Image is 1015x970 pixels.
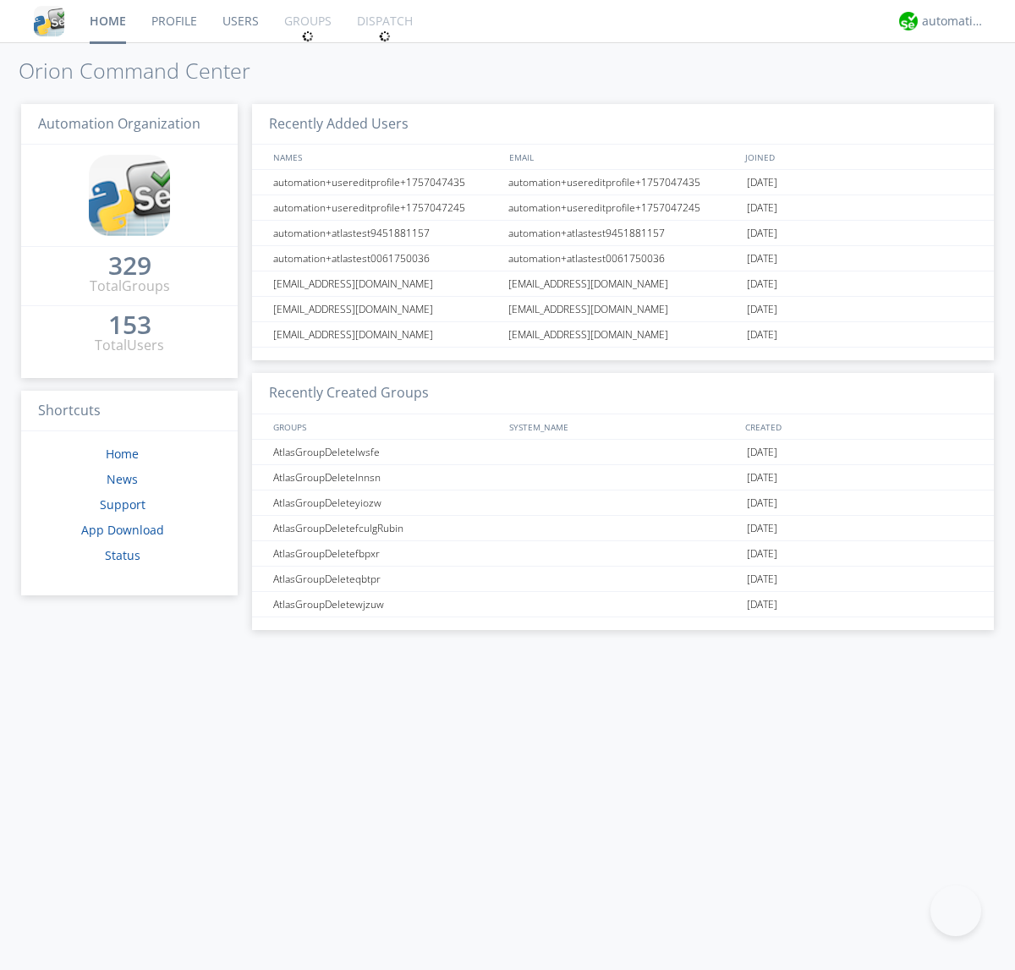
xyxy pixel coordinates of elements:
a: automation+usereditprofile+1757047435automation+usereditprofile+1757047435[DATE] [252,170,994,195]
span: [DATE] [747,221,777,246]
span: [DATE] [747,490,777,516]
div: Total Groups [90,277,170,296]
div: [EMAIL_ADDRESS][DOMAIN_NAME] [269,322,503,347]
div: AtlasGroupDeletewjzuw [269,592,503,617]
span: [DATE] [747,195,777,221]
span: [DATE] [747,322,777,348]
iframe: Toggle Customer Support [930,885,981,936]
img: cddb5a64eb264b2086981ab96f4c1ba7 [89,155,170,236]
a: automation+usereditprofile+1757047245automation+usereditprofile+1757047245[DATE] [252,195,994,221]
span: [DATE] [747,516,777,541]
div: CREATED [741,414,978,439]
img: spin.svg [302,30,314,42]
div: AtlasGroupDeletefbpxr [269,541,503,566]
div: AtlasGroupDeletefculgRubin [269,516,503,540]
div: AtlasGroupDeleteyiozw [269,490,503,515]
div: EMAIL [505,145,741,169]
img: spin.svg [379,30,391,42]
div: AtlasGroupDeleteqbtpr [269,567,503,591]
div: automation+atlastest0061750036 [269,246,503,271]
div: SYSTEM_NAME [505,414,741,439]
a: Status [105,547,140,563]
div: [EMAIL_ADDRESS][DOMAIN_NAME] [504,322,743,347]
h3: Recently Added Users [252,104,994,145]
a: AtlasGroupDeletefbpxr[DATE] [252,541,994,567]
div: automation+atlastest9451881157 [504,221,743,245]
span: Automation Organization [38,114,200,133]
span: [DATE] [747,592,777,617]
div: JOINED [741,145,978,169]
div: [EMAIL_ADDRESS][DOMAIN_NAME] [504,271,743,296]
div: [EMAIL_ADDRESS][DOMAIN_NAME] [269,271,503,296]
div: Total Users [95,336,164,355]
a: News [107,471,138,487]
a: App Download [81,522,164,538]
div: automation+usereditprofile+1757047245 [269,195,503,220]
span: [DATE] [747,541,777,567]
div: 153 [108,316,151,333]
a: [EMAIL_ADDRESS][DOMAIN_NAME][EMAIL_ADDRESS][DOMAIN_NAME][DATE] [252,297,994,322]
span: [DATE] [747,297,777,322]
a: Home [106,446,139,462]
a: AtlasGroupDeleteyiozw[DATE] [252,490,994,516]
span: [DATE] [747,271,777,297]
div: automation+usereditprofile+1757047435 [504,170,743,195]
img: cddb5a64eb264b2086981ab96f4c1ba7 [34,6,64,36]
a: Support [100,496,145,512]
div: AtlasGroupDeletelnnsn [269,465,503,490]
div: 329 [108,257,151,274]
a: 153 [108,316,151,336]
span: [DATE] [747,246,777,271]
div: [EMAIL_ADDRESS][DOMAIN_NAME] [504,297,743,321]
a: [EMAIL_ADDRESS][DOMAIN_NAME][EMAIL_ADDRESS][DOMAIN_NAME][DATE] [252,322,994,348]
h3: Recently Created Groups [252,373,994,414]
span: [DATE] [747,567,777,592]
img: d2d01cd9b4174d08988066c6d424eccd [899,12,918,30]
div: NAMES [269,145,501,169]
a: AtlasGroupDeleteqbtpr[DATE] [252,567,994,592]
a: AtlasGroupDeletelwsfe[DATE] [252,440,994,465]
span: [DATE] [747,440,777,465]
div: AtlasGroupDeletelwsfe [269,440,503,464]
a: automation+atlastest0061750036automation+atlastest0061750036[DATE] [252,246,994,271]
span: [DATE] [747,170,777,195]
h3: Shortcuts [21,391,238,432]
div: [EMAIL_ADDRESS][DOMAIN_NAME] [269,297,503,321]
div: automation+atlastest9451881157 [269,221,503,245]
a: 329 [108,257,151,277]
div: GROUPS [269,414,501,439]
a: AtlasGroupDeletelnnsn[DATE] [252,465,994,490]
span: [DATE] [747,465,777,490]
a: AtlasGroupDeletewjzuw[DATE] [252,592,994,617]
a: [EMAIL_ADDRESS][DOMAIN_NAME][EMAIL_ADDRESS][DOMAIN_NAME][DATE] [252,271,994,297]
div: automation+usereditprofile+1757047435 [269,170,503,195]
a: automation+atlastest9451881157automation+atlastest9451881157[DATE] [252,221,994,246]
div: automation+atlas [922,13,985,30]
div: automation+usereditprofile+1757047245 [504,195,743,220]
div: automation+atlastest0061750036 [504,246,743,271]
a: AtlasGroupDeletefculgRubin[DATE] [252,516,994,541]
